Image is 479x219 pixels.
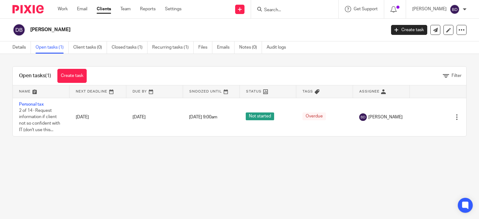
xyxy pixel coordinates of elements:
[198,41,212,54] a: Files
[140,6,156,12] a: Reports
[239,41,262,54] a: Notes (0)
[452,74,462,78] span: Filter
[73,41,107,54] a: Client tasks (0)
[133,115,146,119] span: [DATE]
[368,114,403,120] span: [PERSON_NAME]
[217,41,235,54] a: Emails
[45,73,51,78] span: (1)
[302,112,326,120] span: Overdue
[189,90,222,93] span: Snoozed Until
[19,102,44,107] a: Personal tax
[12,41,31,54] a: Details
[36,41,69,54] a: Open tasks (1)
[57,69,87,83] a: Create task
[267,41,291,54] a: Audit logs
[19,108,60,132] span: 2 of 14 · Request information if client not so confident with IT (don't use this...
[120,6,131,12] a: Team
[19,73,51,79] h1: Open tasks
[112,41,148,54] a: Closed tasks (1)
[391,25,427,35] a: Create task
[302,90,313,93] span: Tags
[30,26,312,33] h2: [PERSON_NAME]
[12,23,26,36] img: svg%3E
[264,7,320,13] input: Search
[70,98,126,136] td: [DATE]
[77,6,87,12] a: Email
[246,112,274,120] span: Not started
[152,41,194,54] a: Recurring tasks (1)
[12,5,44,13] img: Pixie
[450,4,460,14] img: svg%3E
[189,115,217,119] span: [DATE] 9:00am
[354,7,378,11] span: Get Support
[97,6,111,12] a: Clients
[165,6,181,12] a: Settings
[359,113,367,121] img: svg%3E
[246,90,262,93] span: Status
[58,6,68,12] a: Work
[412,6,447,12] p: [PERSON_NAME]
